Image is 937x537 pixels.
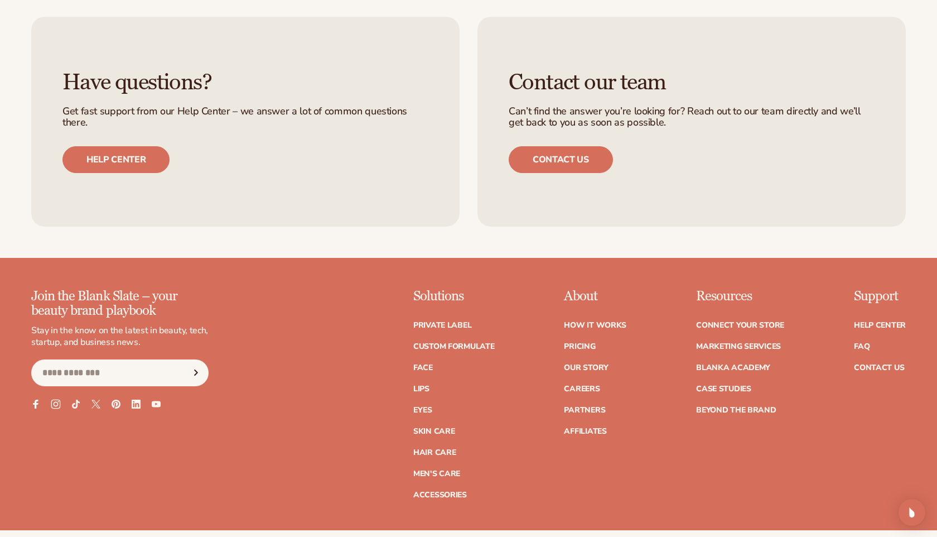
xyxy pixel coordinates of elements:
a: Contact Us [854,364,904,372]
p: Join the Blank Slate – your beauty brand playbook [31,289,209,319]
button: Subscribe [183,359,208,386]
a: Skin Care [413,428,455,435]
h3: Contact our team [509,70,875,95]
a: Eyes [413,406,432,414]
a: Affiliates [564,428,606,435]
p: Resources [696,289,784,304]
p: Solutions [413,289,495,304]
p: Stay in the know on the latest in beauty, tech, startup, and business news. [31,325,209,348]
a: Partners [564,406,605,414]
a: Case Studies [696,385,751,393]
p: Support [854,289,906,304]
a: Careers [564,385,600,393]
a: How It Works [564,322,626,329]
a: FAQ [854,343,870,351]
a: Face [413,364,433,372]
a: Connect your store [696,322,784,329]
div: Open Intercom Messenger [899,499,925,526]
a: Help Center [854,322,906,329]
h3: Have questions? [62,70,428,95]
a: Accessories [413,491,467,499]
a: Custom formulate [413,343,495,351]
a: Marketing services [696,343,781,351]
a: Men's Care [413,470,460,478]
a: Private label [413,322,471,329]
a: Blanka Academy [696,364,770,372]
a: Contact us [509,146,613,173]
p: Can’t find the answer you’re looking for? Reach out to our team directly and we’ll get back to yo... [509,106,875,128]
a: Pricing [564,343,595,351]
p: About [564,289,626,304]
a: Beyond the brand [696,406,776,414]
p: Get fast support from our Help Center – we answer a lot of common questions there. [62,106,428,128]
a: Our Story [564,364,608,372]
a: Hair Care [413,449,456,457]
a: Help center [62,146,170,173]
a: Lips [413,385,429,393]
